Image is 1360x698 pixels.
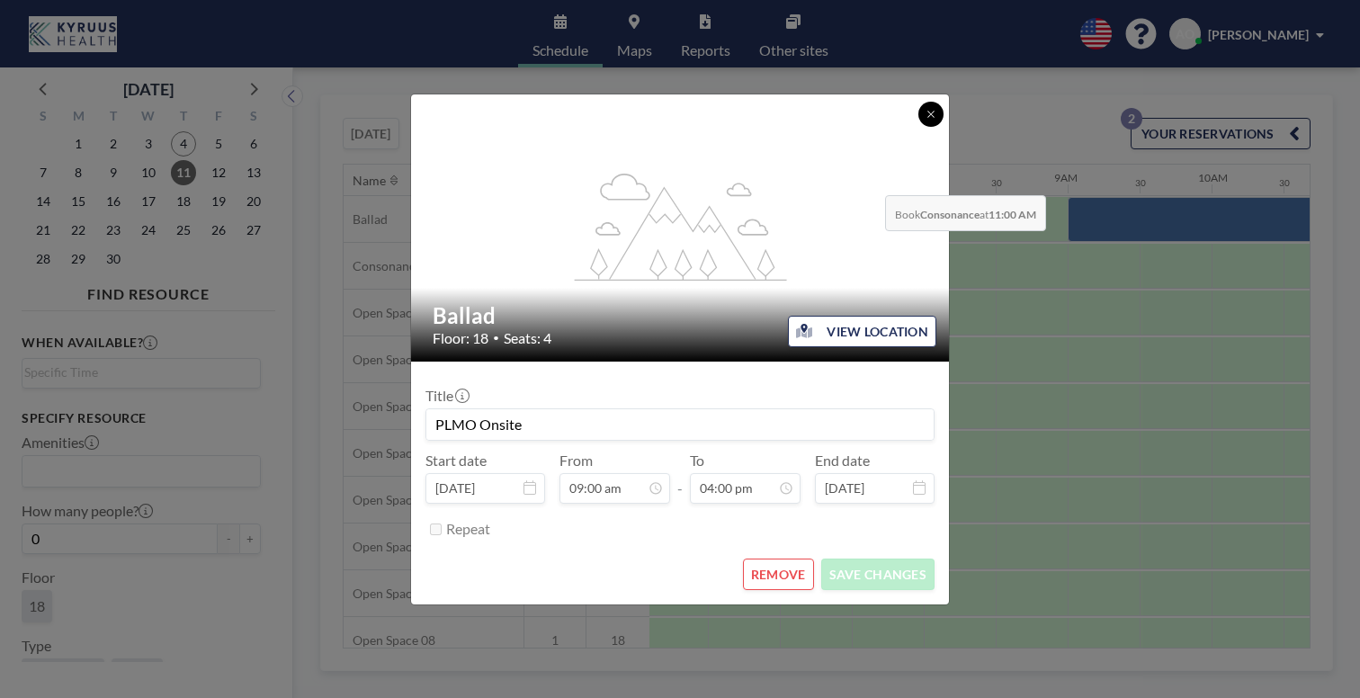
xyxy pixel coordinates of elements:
label: Title [425,387,468,405]
label: Start date [425,452,487,470]
label: End date [815,452,870,470]
input: (No title) [426,409,934,440]
label: From [559,452,593,470]
span: Seats: 4 [504,329,551,347]
span: Floor: 18 [433,329,488,347]
button: REMOVE [743,559,814,590]
b: Consonance [920,208,980,221]
span: - [677,458,683,497]
span: • [493,331,499,345]
button: VIEW LOCATION [788,316,936,347]
b: 11:00 AM [989,208,1036,221]
span: Book at [885,195,1046,231]
button: SAVE CHANGES [821,559,935,590]
label: Repeat [446,520,490,538]
h2: Ballad [433,302,929,329]
label: To [690,452,704,470]
g: flex-grow: 1.2; [575,172,787,280]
